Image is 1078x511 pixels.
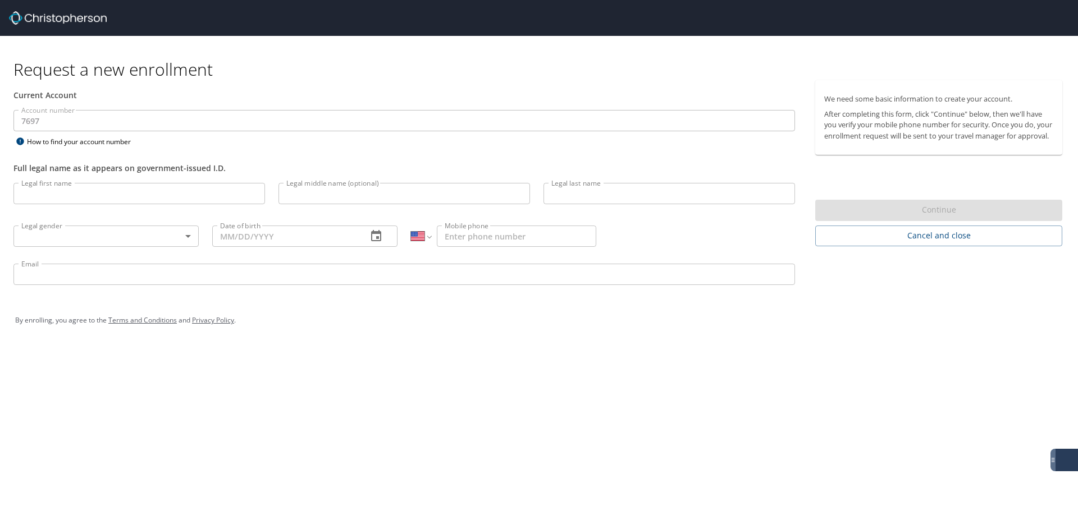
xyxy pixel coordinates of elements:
[15,306,1063,334] div: By enrolling, you agree to the and .
[13,89,795,101] div: Current Account
[192,315,234,325] a: Privacy Policy
[824,109,1053,141] p: After completing this form, click "Continue" below, then we'll have you verify your mobile phone ...
[437,225,596,247] input: Enter phone number
[815,225,1062,246] button: Cancel and close
[108,315,177,325] a: Terms and Conditions
[13,162,795,174] div: Full legal name as it appears on government-issued I.D.
[824,94,1053,104] p: We need some basic information to create your account.
[212,225,358,247] input: MM/DD/YYYY
[13,135,154,149] div: How to find your account number
[824,229,1053,243] span: Cancel and close
[13,225,199,247] div: ​
[9,11,107,25] img: cbt logo
[13,58,1071,80] h1: Request a new enrollment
